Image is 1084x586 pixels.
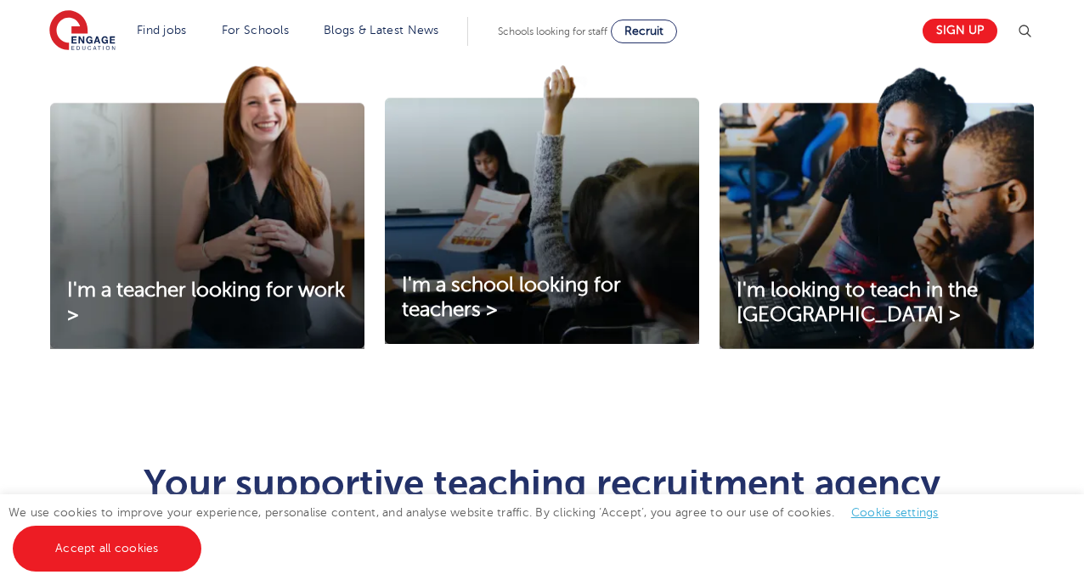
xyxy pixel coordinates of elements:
[720,65,1034,349] img: I'm looking to teach in the UK
[8,506,956,555] span: We use cookies to improve your experience, personalise content, and analyse website traffic. By c...
[67,279,345,326] span: I'm a teacher looking for work >
[13,526,201,572] a: Accept all cookies
[498,25,607,37] span: Schools looking for staff
[49,10,116,53] img: Engage Education
[137,24,187,37] a: Find jobs
[923,19,997,43] a: Sign up
[720,279,1034,328] a: I'm looking to teach in the [GEOGRAPHIC_DATA] >
[50,65,364,349] img: I'm a teacher looking for work
[611,20,677,43] a: Recruit
[402,273,621,321] span: I'm a school looking for teachers >
[851,506,939,519] a: Cookie settings
[126,465,959,502] h1: Your supportive teaching recruitment agency
[222,24,289,37] a: For Schools
[324,24,439,37] a: Blogs & Latest News
[624,25,663,37] span: Recruit
[385,65,699,344] img: I'm a school looking for teachers
[385,273,699,323] a: I'm a school looking for teachers >
[737,279,978,326] span: I'm looking to teach in the [GEOGRAPHIC_DATA] >
[50,279,364,328] a: I'm a teacher looking for work >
